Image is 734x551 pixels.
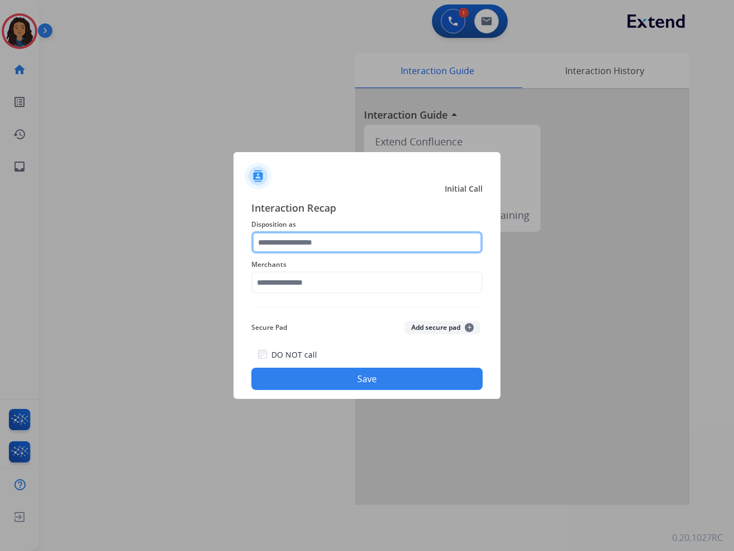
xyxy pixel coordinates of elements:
[251,218,483,231] span: Disposition as
[251,200,483,218] span: Interaction Recap
[251,321,287,334] span: Secure Pad
[251,368,483,390] button: Save
[465,323,474,332] span: +
[445,183,483,194] span: Initial Call
[245,163,271,189] img: contactIcon
[271,349,317,360] label: DO NOT call
[672,531,723,544] p: 0.20.1027RC
[251,258,483,271] span: Merchants
[405,321,480,334] button: Add secure pad+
